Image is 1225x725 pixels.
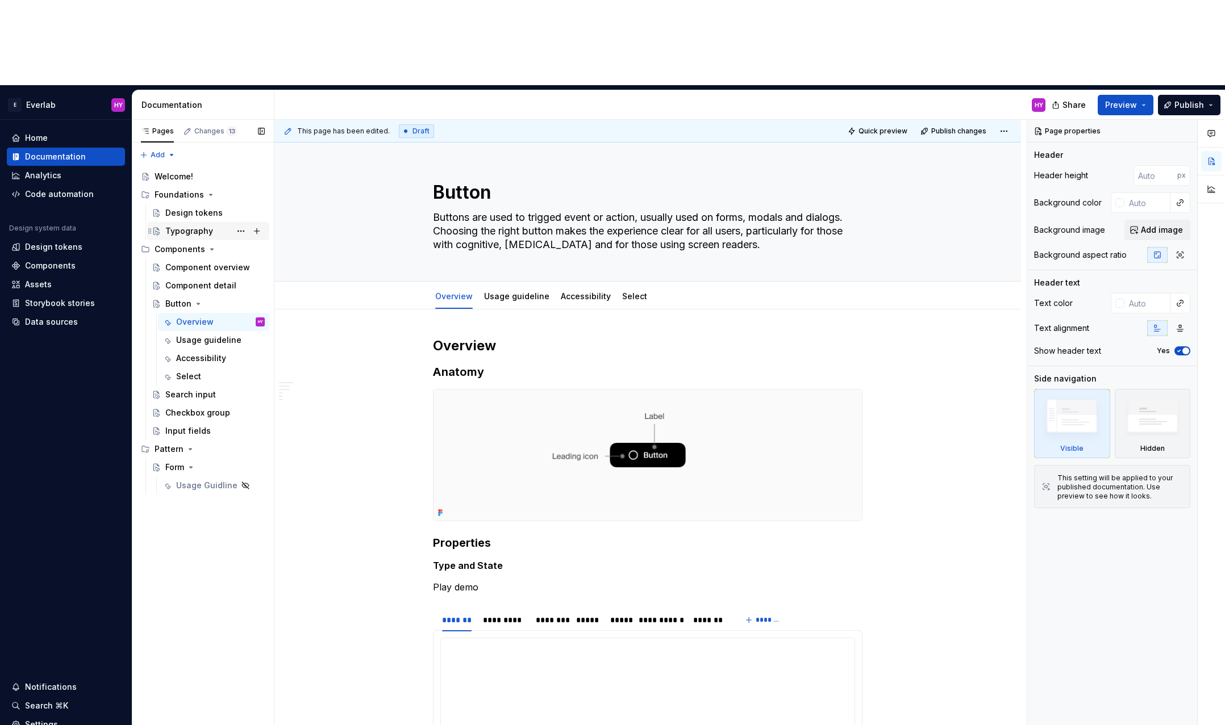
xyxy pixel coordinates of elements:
[1060,444,1084,453] div: Visible
[158,331,269,349] a: Usage guideline
[1134,165,1177,186] input: Auto
[165,389,216,400] div: Search input
[165,225,213,237] div: Typography
[1034,170,1088,181] div: Header height
[859,127,907,136] span: Quick preview
[25,279,52,290] div: Assets
[931,127,986,136] span: Publish changes
[480,284,554,308] div: Usage guideline
[1034,345,1101,357] div: Show header text
[433,535,863,551] h3: Properties
[25,700,68,711] div: Search ⌘K
[165,425,211,437] div: Input fields
[433,560,863,571] h5: Type and State
[158,313,269,331] a: OverviewHY
[7,257,125,275] a: Components
[1034,389,1110,458] div: Visible
[8,98,22,112] div: E
[155,443,184,455] div: Pattern
[1034,197,1102,208] div: Background color
[158,367,269,385] a: Select
[1034,322,1089,334] div: Text alignment
[1140,444,1165,453] div: Hidden
[147,204,269,222] a: Design tokens
[7,697,125,715] button: Search ⌘K
[431,179,860,206] textarea: Button
[155,244,205,255] div: Components
[155,189,204,200] div: Foundations
[25,297,95,309] div: Storybook stories
[1046,95,1093,115] button: Share
[147,222,269,240] a: Typography
[1034,297,1073,309] div: Text color
[158,349,269,367] a: Accessibility
[25,681,77,693] div: Notifications
[484,291,549,301] a: Usage guideline
[1174,99,1204,111] span: Publish
[136,440,269,458] div: Pattern
[114,100,123,110] div: HY
[147,422,269,440] a: Input fields
[433,337,863,355] h2: Overview
[25,132,48,144] div: Home
[7,238,125,256] a: Design tokens
[917,123,991,139] button: Publish changes
[435,291,473,301] a: Overview
[431,284,477,308] div: Overview
[151,150,165,160] span: Add
[1124,293,1170,313] input: Auto
[147,404,269,422] a: Checkbox group
[25,316,78,328] div: Data sources
[1177,171,1186,180] p: px
[165,207,223,219] div: Design tokens
[1034,373,1097,384] div: Side navigation
[2,93,130,117] button: EEverlabHY
[1141,224,1183,236] span: Add image
[136,240,269,258] div: Components
[433,364,863,380] h3: Anatomy
[165,462,184,473] div: Form
[158,476,269,494] a: Usage Guidline
[165,298,191,309] div: Button
[1098,95,1153,115] button: Preview
[1158,95,1220,115] button: Publish
[7,313,125,331] a: Data sources
[7,275,125,294] a: Assets
[7,129,125,147] a: Home
[1034,149,1063,161] div: Header
[561,291,611,301] a: Accessibility
[25,151,86,162] div: Documentation
[1124,220,1190,240] button: Add image
[165,262,250,273] div: Component overview
[141,99,269,111] div: Documentation
[9,224,76,233] div: Design system data
[176,353,226,364] div: Accessibility
[25,188,94,200] div: Code automation
[1124,192,1170,213] input: Auto
[25,260,76,271] div: Components
[433,580,863,594] p: Play demo
[7,148,125,166] a: Documentation
[413,127,430,136] span: Draft
[622,291,647,301] a: Select
[7,294,125,312] a: Storybook stories
[194,127,237,136] div: Changes
[227,127,237,136] span: 13
[147,295,269,313] a: Button
[1157,346,1170,355] label: Yes
[176,334,241,346] div: Usage guideline
[7,166,125,185] a: Analytics
[844,123,913,139] button: Quick preview
[147,276,269,295] a: Component detail
[165,407,230,418] div: Checkbox group
[258,316,263,328] div: HY
[136,167,269,186] a: Welcome!
[147,385,269,404] a: Search input
[136,167,269,494] div: Page tree
[7,678,125,696] button: Notifications
[147,258,269,276] a: Component overview
[556,284,615,308] div: Accessibility
[618,284,652,308] div: Select
[7,185,125,203] a: Code automation
[176,480,238,491] div: Usage Guidline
